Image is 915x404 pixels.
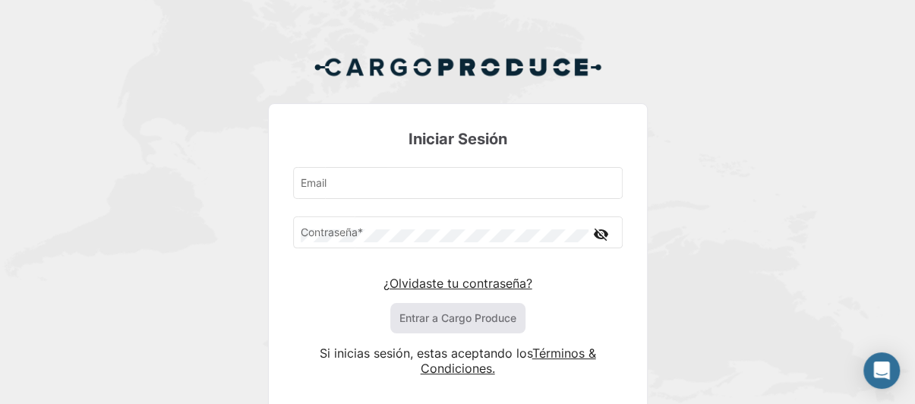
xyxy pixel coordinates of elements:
a: Términos & Condiciones. [421,346,596,376]
mat-icon: visibility_off [592,225,611,244]
h3: Iniciar Sesión [293,128,623,150]
img: Cargo Produce Logo [314,49,602,85]
a: ¿Olvidaste tu contraseña? [383,276,532,291]
div: Abrir Intercom Messenger [863,352,900,389]
span: Si inicias sesión, estas aceptando los [320,346,532,361]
